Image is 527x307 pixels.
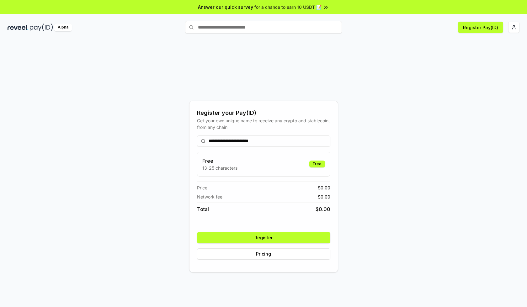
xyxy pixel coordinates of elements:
span: $ 0.00 [318,193,330,200]
h3: Free [202,157,237,165]
button: Register Pay(ID) [458,22,503,33]
span: for a chance to earn 10 USDT 📝 [254,4,322,10]
span: Total [197,205,209,213]
span: $ 0.00 [316,205,330,213]
div: Alpha [54,24,72,31]
div: Free [309,161,325,167]
span: Answer our quick survey [198,4,253,10]
img: reveel_dark [8,24,29,31]
img: pay_id [30,24,53,31]
span: $ 0.00 [318,184,330,191]
button: Pricing [197,248,330,260]
div: Register your Pay(ID) [197,109,330,117]
p: 13-25 characters [202,165,237,171]
span: Price [197,184,207,191]
button: Register [197,232,330,243]
span: Network fee [197,193,222,200]
div: Get your own unique name to receive any crypto and stablecoin, from any chain [197,117,330,130]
